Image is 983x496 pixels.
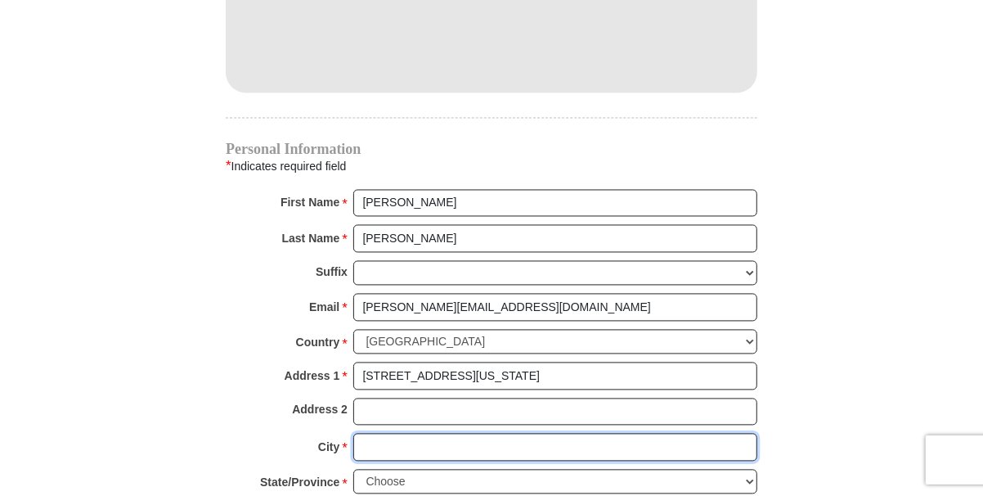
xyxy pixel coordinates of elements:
strong: Email [309,296,339,319]
strong: First Name [281,192,339,214]
strong: Address 2 [292,399,348,422]
strong: City [318,436,339,459]
h4: Personal Information [226,143,757,156]
strong: Address 1 [285,365,340,388]
strong: State/Province [260,471,339,494]
strong: Suffix [316,261,348,284]
div: Indicates required field [226,156,757,178]
strong: Country [296,331,340,354]
strong: Last Name [282,228,340,250]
